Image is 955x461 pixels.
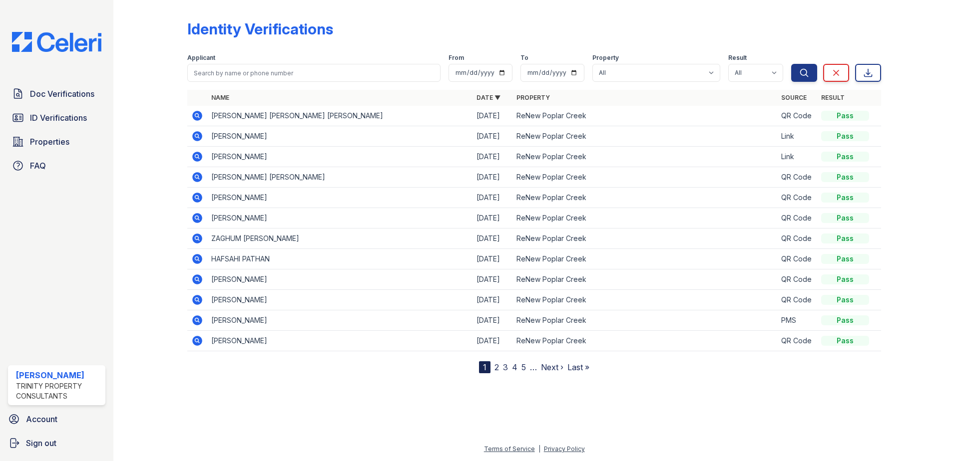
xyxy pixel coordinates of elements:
td: QR Code [777,229,817,249]
div: 1 [479,361,490,373]
td: [DATE] [473,106,512,126]
a: Date ▼ [477,94,500,101]
iframe: chat widget [913,421,945,451]
a: Privacy Policy [544,445,585,453]
div: Pass [821,131,869,141]
div: Pass [821,315,869,325]
a: Last » [567,362,589,372]
a: 4 [512,362,517,372]
span: Doc Verifications [30,88,94,100]
td: QR Code [777,269,817,290]
td: ReNew Poplar Creek [512,310,778,331]
td: QR Code [777,167,817,188]
a: 3 [503,362,508,372]
td: [DATE] [473,167,512,188]
span: ID Verifications [30,112,87,124]
a: Sign out [4,433,109,453]
a: Next › [541,362,563,372]
td: QR Code [777,106,817,126]
div: Pass [821,172,869,182]
td: QR Code [777,331,817,351]
label: Applicant [187,54,215,62]
a: Properties [8,132,105,152]
td: QR Code [777,188,817,208]
td: [PERSON_NAME] [207,126,473,147]
img: CE_Logo_Blue-a8612792a0a2168367f1c8372b55b34899dd931a85d93a1a3d3e32e68fde9ad4.png [4,32,109,52]
td: ReNew Poplar Creek [512,106,778,126]
td: QR Code [777,208,817,229]
td: [DATE] [473,290,512,310]
a: Doc Verifications [8,84,105,104]
td: ReNew Poplar Creek [512,269,778,290]
input: Search by name or phone number [187,64,441,82]
td: [DATE] [473,229,512,249]
td: ReNew Poplar Creek [512,147,778,167]
td: [DATE] [473,208,512,229]
div: Pass [821,254,869,264]
span: FAQ [30,160,46,172]
div: Trinity Property Consultants [16,381,101,401]
td: HAFSAHI PATHAN [207,249,473,269]
td: [PERSON_NAME] [207,331,473,351]
td: [DATE] [473,147,512,167]
td: [PERSON_NAME] [207,147,473,167]
td: [PERSON_NAME] [207,310,473,331]
label: Property [592,54,619,62]
a: Name [211,94,229,101]
span: … [530,361,537,373]
a: FAQ [8,156,105,176]
div: Pass [821,111,869,121]
a: Property [516,94,550,101]
td: QR Code [777,249,817,269]
div: Pass [821,233,869,243]
td: ReNew Poplar Creek [512,208,778,229]
label: Result [728,54,747,62]
a: 2 [494,362,499,372]
a: ID Verifications [8,108,105,128]
td: [PERSON_NAME] [PERSON_NAME] [PERSON_NAME] [207,106,473,126]
a: Source [781,94,807,101]
td: [PERSON_NAME] [207,269,473,290]
td: Link [777,147,817,167]
label: To [520,54,528,62]
div: | [538,445,540,453]
a: Account [4,409,109,429]
span: Account [26,413,57,425]
td: PMS [777,310,817,331]
div: [PERSON_NAME] [16,369,101,381]
td: [DATE] [473,331,512,351]
div: Pass [821,336,869,346]
td: [DATE] [473,310,512,331]
div: Pass [821,152,869,162]
span: Sign out [26,437,56,449]
td: [PERSON_NAME] [PERSON_NAME] [207,167,473,188]
td: ReNew Poplar Creek [512,126,778,147]
td: ReNew Poplar Creek [512,249,778,269]
td: ReNew Poplar Creek [512,229,778,249]
td: [PERSON_NAME] [207,290,473,310]
span: Properties [30,136,69,148]
a: 5 [521,362,526,372]
td: [DATE] [473,269,512,290]
a: Result [821,94,845,101]
td: ZAGHUM [PERSON_NAME] [207,229,473,249]
div: Pass [821,213,869,223]
td: ReNew Poplar Creek [512,290,778,310]
td: ReNew Poplar Creek [512,331,778,351]
td: [PERSON_NAME] [207,208,473,229]
div: Pass [821,274,869,284]
label: From [449,54,464,62]
td: ReNew Poplar Creek [512,188,778,208]
div: Identity Verifications [187,20,333,38]
div: Pass [821,295,869,305]
td: ReNew Poplar Creek [512,167,778,188]
td: [DATE] [473,188,512,208]
div: Pass [821,193,869,203]
td: QR Code [777,290,817,310]
td: [DATE] [473,126,512,147]
td: [PERSON_NAME] [207,188,473,208]
td: [DATE] [473,249,512,269]
td: Link [777,126,817,147]
a: Terms of Service [484,445,535,453]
